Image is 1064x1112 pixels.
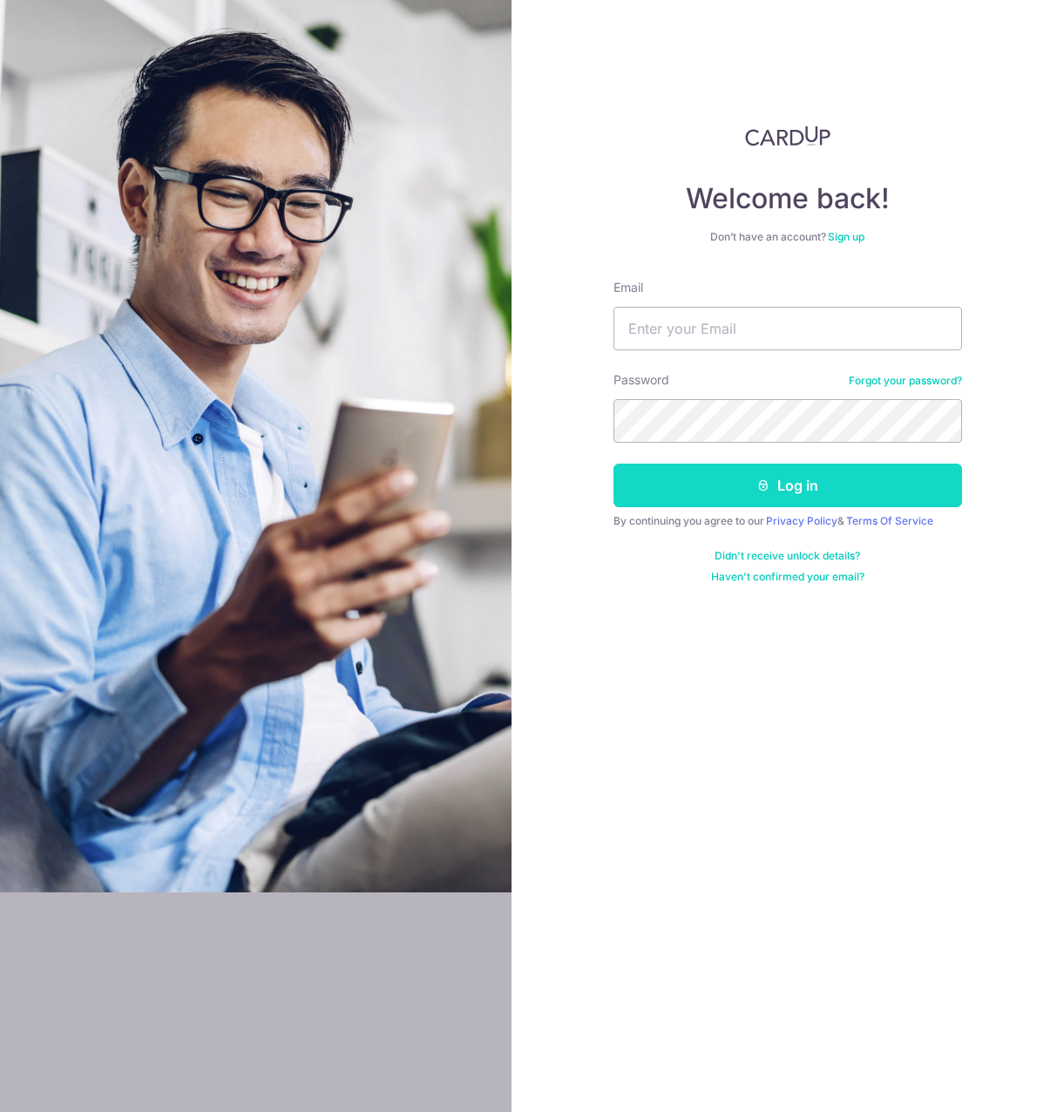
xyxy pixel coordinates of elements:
button: Log in [613,464,962,507]
div: By continuing you agree to our & [613,514,962,528]
img: CardUp Logo [745,125,830,146]
label: Password [613,371,669,389]
a: Terms Of Service [846,514,933,527]
a: Haven't confirmed your email? [711,570,864,584]
div: Don’t have an account? [613,230,962,244]
a: Privacy Policy [766,514,837,527]
h4: Welcome back! [613,181,962,216]
input: Enter your Email [613,307,962,350]
a: Didn't receive unlock details? [715,549,860,563]
a: Forgot your password? [849,374,962,388]
label: Email [613,279,643,296]
a: Sign up [828,230,864,243]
